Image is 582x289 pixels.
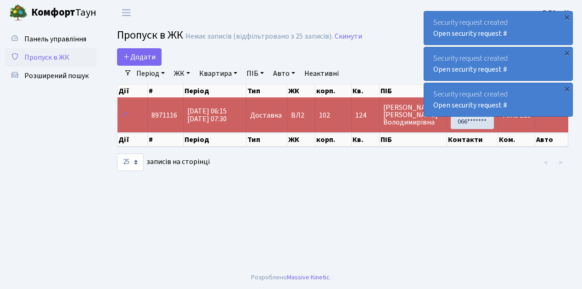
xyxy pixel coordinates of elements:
[319,110,330,120] span: 102
[315,133,352,147] th: корп.
[380,85,448,97] th: ПІБ
[148,85,184,97] th: #
[184,133,247,147] th: Період
[187,106,227,124] span: [DATE] 06:15 [DATE] 07:30
[246,85,287,97] th: Тип
[31,5,75,20] b: Комфорт
[291,112,311,119] span: ВЛ2
[5,30,96,48] a: Панель управління
[562,12,571,22] div: ×
[447,133,498,147] th: Контакти
[117,153,144,171] select: записів на сторінці
[185,32,333,41] div: Немає записів (відфільтровано з 25 записів).
[196,66,241,81] a: Квартира
[118,133,148,147] th: Дії
[562,84,571,93] div: ×
[243,66,268,81] a: ПІБ
[433,100,507,110] a: Open security request #
[535,133,568,147] th: Авто
[543,7,571,18] a: ВЛ2 -. К.
[184,85,247,97] th: Період
[250,112,282,119] span: Доставка
[383,104,443,126] span: [PERSON_NAME] [PERSON_NAME] Володимирівна
[562,48,571,57] div: ×
[433,28,507,39] a: Open security request #
[117,27,183,43] span: Пропуск в ЖК
[24,71,89,81] span: Розширений пошук
[335,32,362,41] a: Скинути
[5,67,96,85] a: Розширений пошук
[355,112,375,119] span: 124
[24,34,86,44] span: Панель управління
[117,48,162,66] a: Додати
[543,8,571,18] b: ВЛ2 -. К.
[170,66,194,81] a: ЖК
[352,133,379,147] th: Кв.
[31,5,96,21] span: Таун
[5,48,96,67] a: Пропуск в ЖК
[380,133,448,147] th: ПІБ
[287,133,315,147] th: ЖК
[151,110,177,120] span: 8971116
[433,64,507,74] a: Open security request #
[315,85,352,97] th: корп.
[9,4,28,22] img: logo.png
[123,52,156,62] span: Додати
[498,133,535,147] th: Ком.
[287,85,315,97] th: ЖК
[24,52,69,62] span: Пропуск в ЖК
[424,47,572,80] div: Security request created
[424,83,572,116] div: Security request created
[301,66,342,81] a: Неактивні
[118,85,148,97] th: Дії
[352,85,379,97] th: Кв.
[117,153,210,171] label: записів на сторінці
[246,133,287,147] th: Тип
[269,66,299,81] a: Авто
[251,272,331,283] div: Розроблено .
[133,66,168,81] a: Період
[287,272,330,282] a: Massive Kinetic
[424,11,572,45] div: Security request created
[115,5,138,20] button: Переключити навігацію
[148,133,184,147] th: #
